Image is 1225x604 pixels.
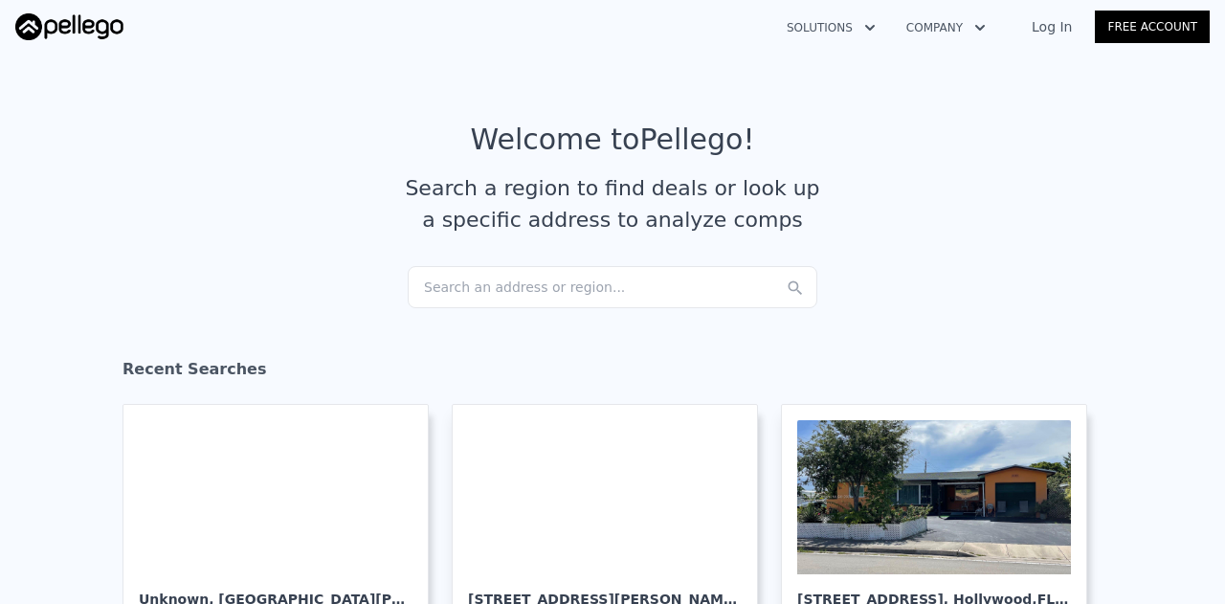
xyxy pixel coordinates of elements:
[408,266,817,308] div: Search an address or region...
[15,13,123,40] img: Pellego
[891,11,1001,45] button: Company
[1009,17,1095,36] a: Log In
[471,123,755,157] div: Welcome to Pellego !
[771,11,891,45] button: Solutions
[1095,11,1210,43] a: Free Account
[122,343,1102,404] div: Recent Searches
[398,172,827,235] div: Search a region to find deals or look up a specific address to analyze comps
